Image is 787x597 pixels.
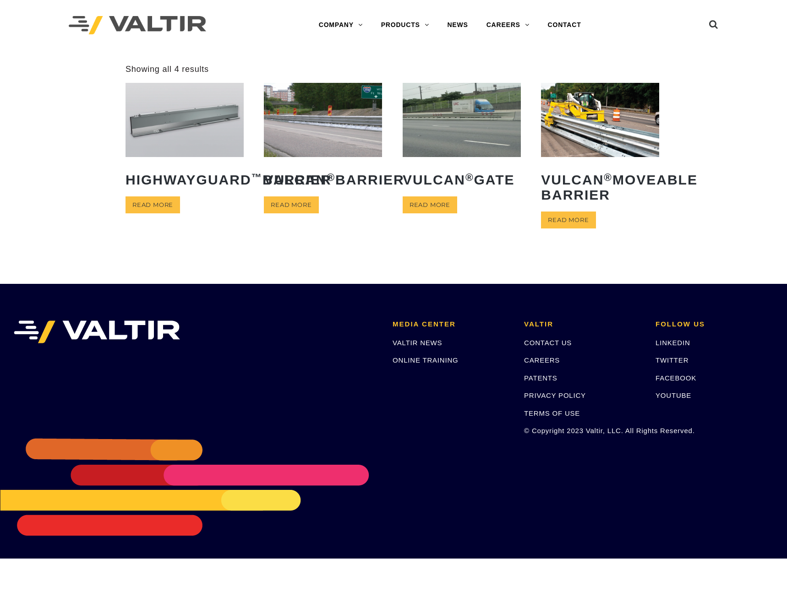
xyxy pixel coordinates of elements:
h2: Vulcan Gate [403,165,521,194]
a: Vulcan®Barrier [264,83,382,194]
a: COMPANY [310,16,372,34]
a: PRODUCTS [372,16,438,34]
a: PRIVACY POLICY [524,391,586,399]
sup: ® [465,172,474,183]
h2: VALTIR [524,320,642,328]
a: Vulcan®Moveable Barrier [541,83,659,209]
a: VALTIR NEWS [393,339,442,347]
h2: Vulcan Moveable Barrier [541,165,659,209]
a: CONTACT US [524,339,572,347]
a: CONTACT [539,16,590,34]
a: PATENTS [524,374,557,382]
sup: ™ [251,172,263,183]
img: VALTIR [14,320,180,343]
a: CAREERS [524,356,560,364]
h2: HighwayGuard Barrier [126,165,244,194]
h2: Vulcan Barrier [264,165,382,194]
p: Showing all 4 results [126,64,209,75]
a: CAREERS [477,16,539,34]
sup: ® [327,172,335,183]
p: © Copyright 2023 Valtir, LLC. All Rights Reserved. [524,425,642,436]
a: FACEBOOK [656,374,696,382]
a: ONLINE TRAINING [393,356,458,364]
h2: MEDIA CENTER [393,320,510,328]
a: HighwayGuard™Barrier [126,83,244,194]
a: NEWS [438,16,477,34]
a: YOUTUBE [656,391,691,399]
img: Valtir [69,16,206,35]
h2: FOLLOW US [656,320,773,328]
a: Read more about “Vulcan® Moveable Barrier” [541,212,596,228]
a: Read more about “Vulcan® Gate” [403,196,457,213]
a: Read more about “Vulcan® Barrier” [264,196,318,213]
a: LINKEDIN [656,339,690,347]
a: Read more about “HighwayGuard™ Barrier” [126,196,180,213]
sup: ® [604,172,612,183]
a: TERMS OF USE [524,409,580,417]
a: TWITTER [656,356,689,364]
a: Vulcan®Gate [403,83,521,194]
